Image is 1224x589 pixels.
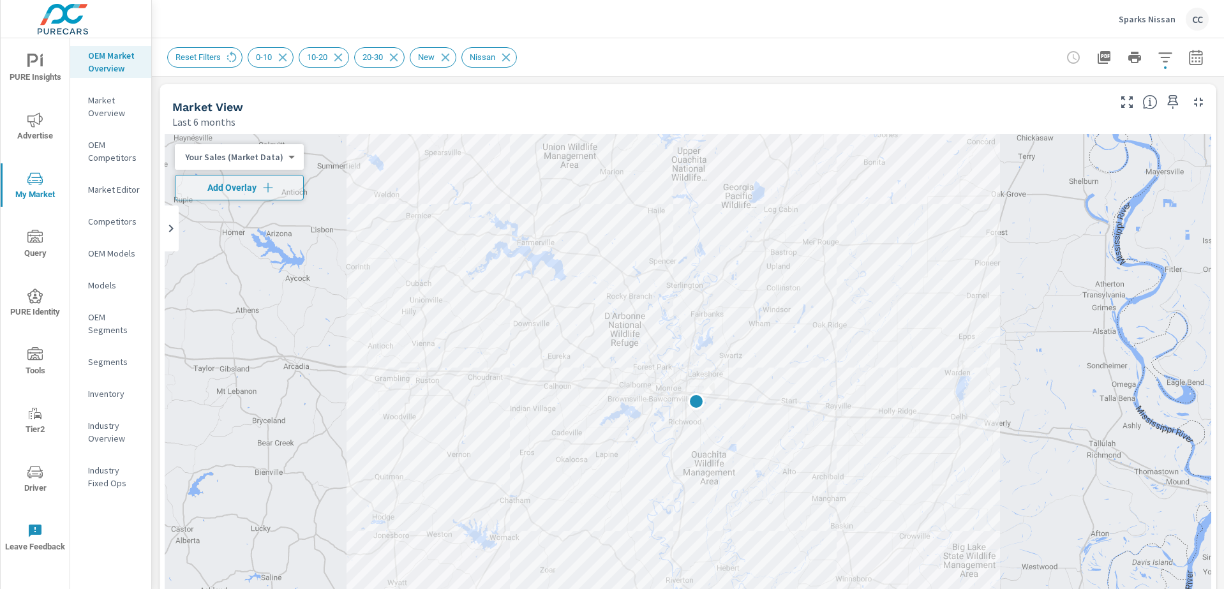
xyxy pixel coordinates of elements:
[168,52,228,62] span: Reset Filters
[70,212,151,231] div: Competitors
[4,112,66,144] span: Advertise
[4,406,66,437] span: Tier2
[299,52,335,62] span: 10-20
[70,180,151,199] div: Market Editor
[1117,92,1137,112] button: Make Fullscreen
[1188,92,1209,112] button: Minimize Widget
[4,523,66,555] span: Leave Feedback
[88,183,141,196] p: Market Editor
[1091,45,1117,70] button: "Export Report to PDF"
[70,46,151,78] div: OEM Market Overview
[88,215,141,228] p: Competitors
[70,461,151,493] div: Industry Fixed Ops
[70,91,151,123] div: Market Overview
[88,94,141,119] p: Market Overview
[1186,8,1209,31] div: CC
[70,416,151,448] div: Industry Overview
[248,52,280,62] span: 0-10
[410,52,442,62] span: New
[299,47,349,68] div: 10-20
[1122,45,1147,70] button: Print Report
[88,138,141,164] p: OEM Competitors
[1153,45,1178,70] button: Apply Filters
[410,47,456,68] div: New
[355,52,391,62] span: 20-30
[4,230,66,261] span: Query
[88,279,141,292] p: Models
[4,54,66,85] span: PURE Insights
[88,464,141,489] p: Industry Fixed Ops
[1183,45,1209,70] button: Select Date Range
[248,47,294,68] div: 0-10
[4,171,66,202] span: My Market
[185,151,283,163] p: Your Sales (Market Data)
[172,100,243,114] h5: Market View
[70,244,151,263] div: OEM Models
[70,135,151,167] div: OEM Competitors
[462,52,503,62] span: Nissan
[461,47,517,68] div: Nissan
[88,387,141,400] p: Inventory
[181,181,298,194] span: Add Overlay
[354,47,405,68] div: 20-30
[4,465,66,496] span: Driver
[88,247,141,260] p: OEM Models
[70,352,151,371] div: Segments
[1,38,70,567] div: nav menu
[175,151,294,163] div: Your Sales (Market Data)
[4,347,66,378] span: Tools
[70,276,151,295] div: Models
[88,311,141,336] p: OEM Segments
[88,355,141,368] p: Segments
[1142,94,1158,110] span: Find the biggest opportunities in your market for your inventory. Understand by postal code where...
[70,308,151,339] div: OEM Segments
[172,114,235,130] p: Last 6 months
[167,47,243,68] div: Reset Filters
[4,288,66,320] span: PURE Identity
[1119,13,1175,25] p: Sparks Nissan
[70,384,151,403] div: Inventory
[1163,92,1183,112] span: Save this to your personalized report
[175,175,304,200] button: Add Overlay
[88,49,141,75] p: OEM Market Overview
[88,419,141,445] p: Industry Overview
